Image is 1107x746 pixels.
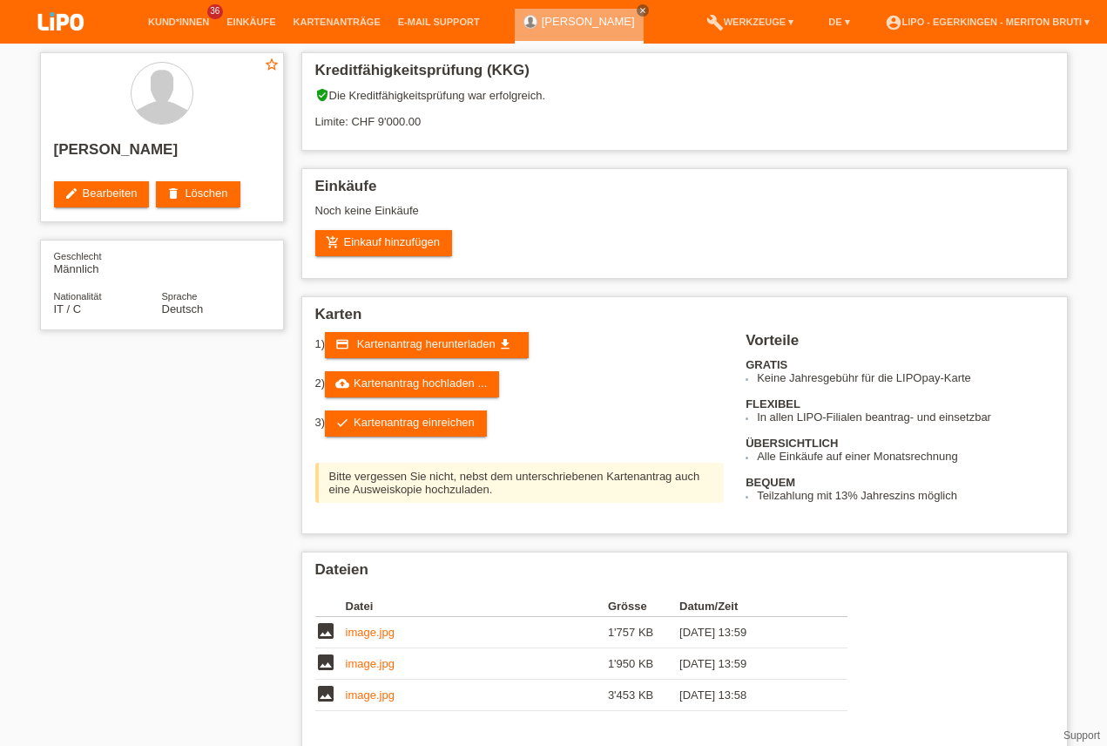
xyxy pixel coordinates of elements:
[335,416,349,430] i: check
[162,302,204,315] span: Deutsch
[54,302,82,315] span: Italien / C / 21.02.1993
[315,332,725,358] div: 1)
[325,371,499,397] a: cloud_uploadKartenantrag hochladen ...
[166,186,180,200] i: delete
[679,680,822,711] td: [DATE] 13:58
[54,249,162,275] div: Männlich
[218,17,284,27] a: Einkäufe
[156,181,240,207] a: deleteLöschen
[315,683,336,704] i: image
[315,371,725,397] div: 2)
[315,230,453,256] a: add_shopping_cartEinkauf hinzufügen
[315,88,1054,141] div: Die Kreditfähigkeitsprüfung war erfolgreich. Limite: CHF 9'000.00
[820,17,858,27] a: DE ▾
[638,6,647,15] i: close
[315,621,336,641] i: image
[885,14,902,31] i: account_circle
[757,410,1053,424] li: In allen LIPO-Filialen beantrag- und einsetzbar
[335,337,349,351] i: credit_card
[757,489,1053,502] li: Teilzahlung mit 13% Jahreszins möglich
[54,181,150,207] a: editBearbeiten
[498,337,512,351] i: get_app
[335,376,349,390] i: cloud_upload
[325,410,487,437] a: checkKartenantrag einreichen
[746,332,1053,358] h2: Vorteile
[325,332,529,358] a: credit_card Kartenantrag herunterladen get_app
[637,4,649,17] a: close
[285,17,389,27] a: Kartenanträge
[315,561,1054,587] h2: Dateien
[608,596,679,617] th: Grösse
[315,652,336,673] i: image
[64,186,78,200] i: edit
[746,358,787,371] b: GRATIS
[608,680,679,711] td: 3'453 KB
[162,291,198,302] span: Sprache
[139,17,218,27] a: Kund*innen
[264,57,280,75] a: star_border
[608,617,679,648] td: 1'757 KB
[746,397,800,410] b: FLEXIBEL
[17,36,105,49] a: LIPO pay
[389,17,489,27] a: E-Mail Support
[315,88,329,102] i: verified_user
[207,4,223,19] span: 36
[757,371,1053,384] li: Keine Jahresgebühr für die LIPOpay-Karte
[542,15,635,28] a: [PERSON_NAME]
[346,657,395,670] a: image.jpg
[315,62,1054,88] h2: Kreditfähigkeitsprüfung (KKG)
[757,450,1053,463] li: Alle Einkäufe auf einer Monatsrechnung
[706,14,724,31] i: build
[876,17,1098,27] a: account_circleLIPO - Egerkingen - Meriton Bruti ▾
[679,648,822,680] td: [DATE] 13:59
[698,17,803,27] a: buildWerkzeuge ▾
[326,235,340,249] i: add_shopping_cart
[315,306,1054,332] h2: Karten
[54,251,102,261] span: Geschlecht
[264,57,280,72] i: star_border
[346,626,395,639] a: image.jpg
[679,617,822,648] td: [DATE] 13:59
[746,476,795,489] b: BEQUEM
[357,337,496,350] span: Kartenantrag herunterladen
[315,410,725,437] div: 3)
[315,463,725,503] div: Bitte vergessen Sie nicht, nebst dem unterschriebenen Kartenantrag auch eine Ausweiskopie hochzul...
[608,648,679,680] td: 1'950 KB
[346,688,395,702] a: image.jpg
[346,596,608,617] th: Datei
[54,291,102,302] span: Nationalität
[315,178,1054,204] h2: Einkäufe
[1063,729,1100,742] a: Support
[746,437,838,450] b: ÜBERSICHTLICH
[679,596,822,617] th: Datum/Zeit
[315,204,1054,230] div: Noch keine Einkäufe
[54,141,270,167] h2: [PERSON_NAME]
